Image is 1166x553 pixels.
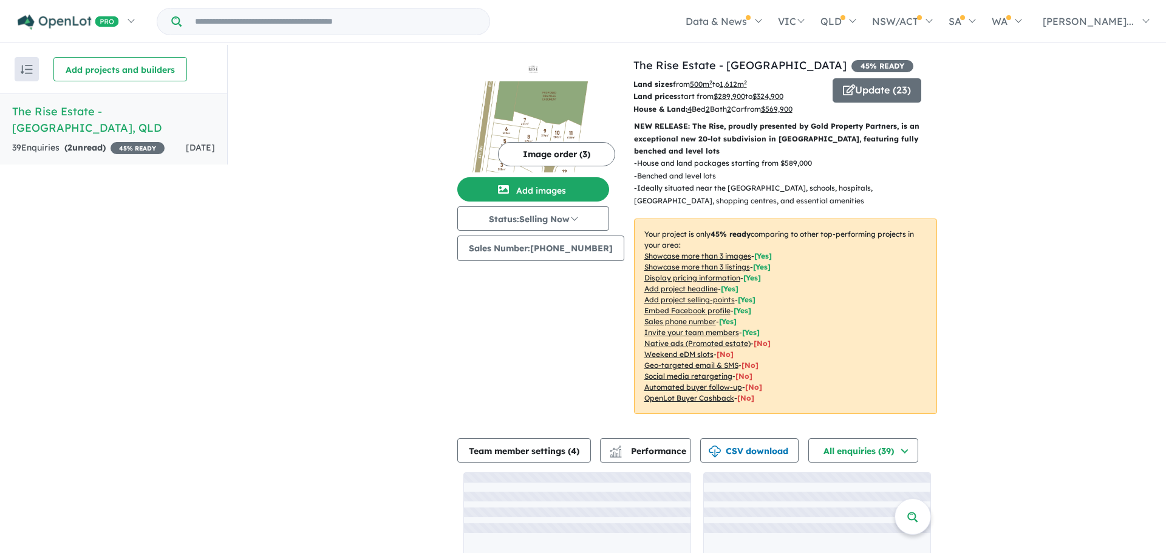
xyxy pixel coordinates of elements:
button: All enquiries (39) [808,438,918,463]
p: Your project is only comparing to other top-performing projects in your area: - - - - - - - - - -... [634,219,937,414]
b: Land prices [633,92,677,101]
u: Add project selling-points [644,295,735,304]
p: Bed Bath Car from [633,103,823,115]
button: CSV download [700,438,799,463]
span: [No] [742,361,759,370]
img: download icon [709,446,721,458]
span: Performance [612,446,686,456]
span: [ Yes ] [742,328,760,337]
span: [PERSON_NAME]... [1043,15,1134,27]
p: - House and land packages starting from $589,000 [634,157,947,169]
span: 2 [67,142,72,153]
img: The Rise Estate - Victory Heights Logo [462,62,604,76]
span: [ Yes ] [719,317,737,326]
span: [ Yes ] [734,306,751,315]
u: Embed Facebook profile [644,306,731,315]
a: The Rise Estate - [GEOGRAPHIC_DATA] [633,58,847,72]
u: 2 [706,104,710,114]
p: - Ideally situated near the [GEOGRAPHIC_DATA], schools, hospitals, [GEOGRAPHIC_DATA], shopping ce... [634,182,947,207]
span: to [745,92,783,101]
button: Performance [600,438,691,463]
sup: 2 [744,79,747,86]
a: The Rise Estate - Victory Heights LogoThe Rise Estate - Victory Heights [457,57,609,172]
p: - Benched and level lots [634,170,947,182]
span: [No] [745,382,762,392]
span: [No] [717,350,734,359]
u: 2 [727,104,731,114]
u: Invite your team members [644,328,739,337]
button: Sales Number:[PHONE_NUMBER] [457,236,624,261]
span: [No] [754,339,771,348]
u: 500 m [690,80,712,89]
u: 4 [687,104,692,114]
span: 4 [571,446,576,456]
button: Image order (3) [498,142,615,166]
u: 1,612 m [720,80,747,89]
p: from [633,78,823,90]
u: Sales phone number [644,317,716,326]
img: line-chart.svg [610,446,621,452]
span: [ Yes ] [721,284,738,293]
input: Try estate name, suburb, builder or developer [184,8,487,35]
b: Land sizes [633,80,673,89]
p: start from [633,90,823,103]
span: 45 % READY [851,60,913,72]
img: The Rise Estate - Victory Heights [457,81,609,172]
span: [ Yes ] [754,251,772,260]
span: [ Yes ] [738,295,755,304]
img: sort.svg [21,65,33,74]
button: Update (23) [833,78,921,103]
span: [No] [735,371,752,381]
u: $ 324,900 [752,92,783,101]
sup: 2 [709,79,712,86]
div: 39 Enquir ies [12,141,165,155]
u: Add project headline [644,284,718,293]
span: [DATE] [186,142,215,153]
img: Openlot PRO Logo White [18,15,119,30]
b: 45 % ready [711,229,751,239]
u: Showcase more than 3 listings [644,262,750,271]
button: Team member settings (4) [457,438,591,463]
b: House & Land: [633,104,687,114]
button: Status:Selling Now [457,206,609,231]
span: [ Yes ] [753,262,771,271]
u: $ 289,900 [714,92,745,101]
u: Native ads (Promoted estate) [644,339,751,348]
u: OpenLot Buyer Cashback [644,393,734,402]
u: Automated buyer follow-up [644,382,742,392]
u: Geo-targeted email & SMS [644,361,738,370]
u: $ 569,900 [761,104,793,114]
p: NEW RELEASE: The Rise, proudly presented by Gold Property Partners, is an exceptional new 20-lot ... [634,120,937,157]
u: Weekend eDM slots [644,350,714,359]
u: Display pricing information [644,273,740,282]
h5: The Rise Estate - [GEOGRAPHIC_DATA] , QLD [12,103,215,136]
span: [ Yes ] [743,273,761,282]
button: Add images [457,177,609,202]
button: Add projects and builders [53,57,187,81]
span: [No] [737,393,754,402]
strong: ( unread) [64,142,106,153]
u: Showcase more than 3 images [644,251,751,260]
img: bar-chart.svg [610,449,622,457]
span: 45 % READY [111,142,165,154]
u: Social media retargeting [644,371,732,381]
span: to [712,80,747,89]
